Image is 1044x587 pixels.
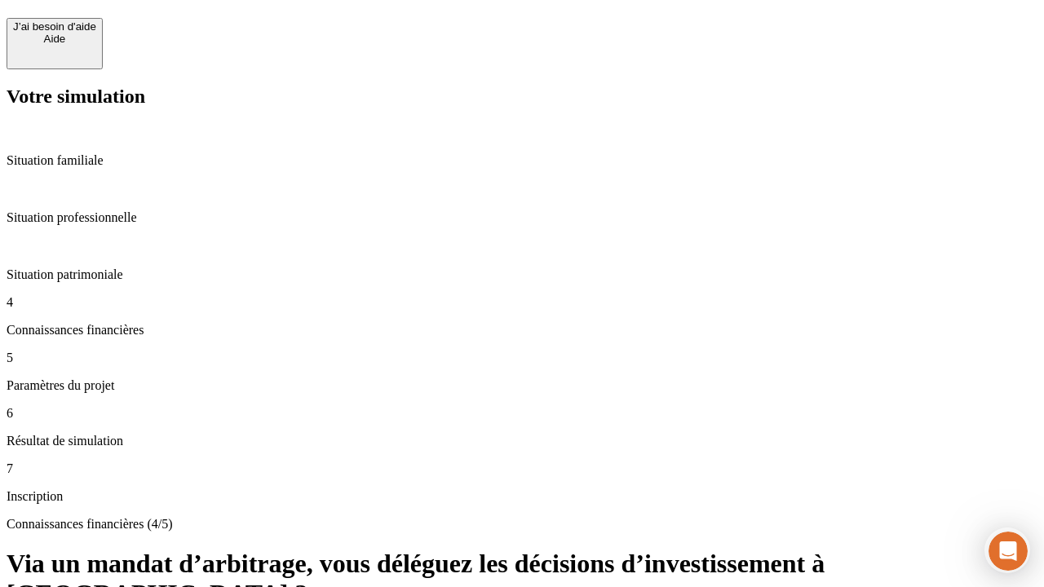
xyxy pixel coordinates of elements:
p: Situation patrimoniale [7,267,1037,282]
p: 5 [7,351,1037,365]
p: Connaissances financières [7,323,1037,338]
p: Connaissances financières (4/5) [7,517,1037,532]
p: Situation familiale [7,153,1037,168]
iframe: Intercom live chat [989,532,1028,571]
h2: Votre simulation [7,86,1037,108]
p: 6 [7,406,1037,421]
p: Situation professionnelle [7,210,1037,225]
p: Inscription [7,489,1037,504]
iframe: Intercom live chat discovery launcher [984,527,1030,573]
div: Aide [13,33,96,45]
p: 7 [7,461,1037,476]
button: J’ai besoin d'aideAide [7,18,103,69]
p: Résultat de simulation [7,434,1037,448]
div: J’ai besoin d'aide [13,20,96,33]
p: Paramètres du projet [7,378,1037,393]
p: 4 [7,295,1037,310]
